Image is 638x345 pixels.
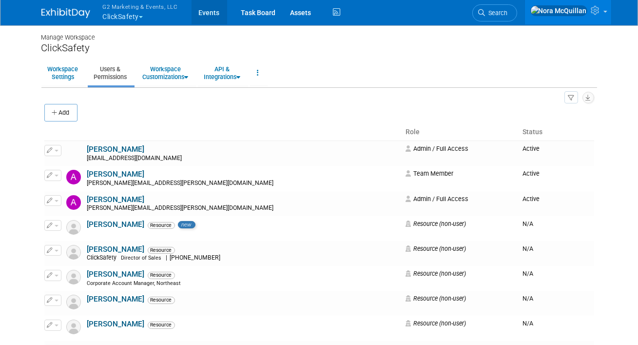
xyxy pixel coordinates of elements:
a: [PERSON_NAME] [87,195,145,204]
span: Resource [148,272,175,279]
span: G2 Marketing & Events, LLC [103,1,178,12]
a: [PERSON_NAME] [87,170,145,179]
div: [EMAIL_ADDRESS][DOMAIN_NAME] [87,155,399,162]
img: Amy Katz [66,195,81,210]
a: [PERSON_NAME] [87,245,145,254]
img: Resource [66,245,81,260]
span: N/A [522,245,533,252]
img: ExhibitDay [41,8,90,18]
img: Resource [66,320,81,334]
a: Users &Permissions [88,61,134,85]
button: Add [44,104,77,122]
img: Nora McQuillan [530,5,587,16]
span: Active [522,195,540,203]
span: N/A [522,220,533,227]
a: [PERSON_NAME] [87,220,145,229]
span: Team Member [406,170,453,177]
th: Role [402,124,519,141]
img: Resource [66,295,81,309]
a: [PERSON_NAME] [87,320,145,328]
img: Allison Dumond [66,170,81,184]
span: Resource [148,322,175,328]
span: Admin / Full Access [406,145,468,152]
span: ClickSafety [87,254,120,261]
span: Resource [148,247,175,254]
span: [PHONE_NUMBER] [168,254,224,261]
span: Resource (non-user) [406,295,466,302]
span: Corporate Account Manager, Northeast [87,280,181,286]
span: | [166,254,168,261]
span: Admin / Full Access [406,195,468,203]
a: [PERSON_NAME] [87,145,145,154]
div: ClickSafety [41,42,597,54]
span: Resource (non-user) [406,220,466,227]
img: Aleena Joggy [66,145,81,160]
a: [PERSON_NAME] [87,270,145,279]
span: N/A [522,270,533,277]
span: Resource [148,222,175,229]
span: Active [522,170,540,177]
span: N/A [522,320,533,327]
span: N/A [522,295,533,302]
span: Active [522,145,540,152]
div: [PERSON_NAME][EMAIL_ADDRESS][PERSON_NAME][DOMAIN_NAME] [87,180,399,187]
a: Search [472,4,517,21]
a: WorkspaceSettings [41,61,85,85]
th: Status [519,124,594,141]
span: Resource (non-user) [406,270,466,277]
span: Resource [148,297,175,304]
div: [PERSON_NAME][EMAIL_ADDRESS][PERSON_NAME][DOMAIN_NAME] [87,204,399,212]
span: Resource (non-user) [406,245,466,252]
span: Director of Sales [121,255,162,261]
a: API &Integrations [198,61,247,85]
img: Resource [66,270,81,284]
span: Search [485,9,508,17]
div: Manage Workspace [41,24,597,42]
img: Resource [66,220,81,235]
span: new [178,221,195,229]
a: WorkspaceCustomizations [136,61,195,85]
span: Resource (non-user) [406,320,466,327]
a: [PERSON_NAME] [87,295,145,304]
